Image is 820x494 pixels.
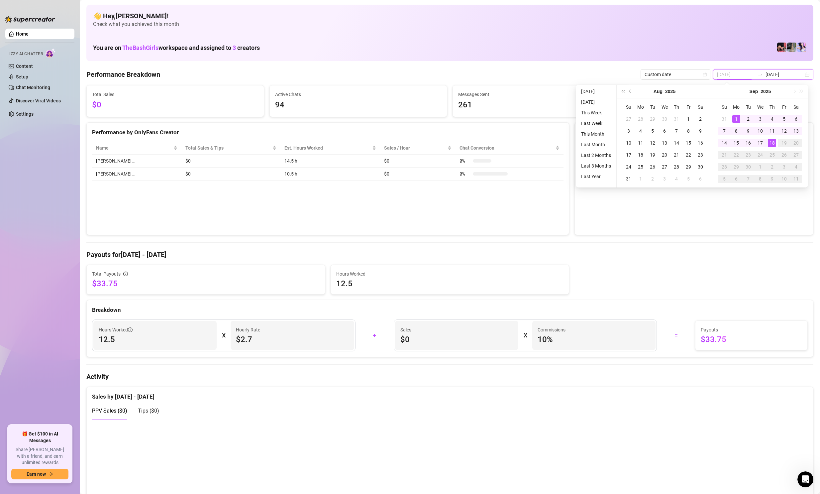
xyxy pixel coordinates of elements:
[625,175,633,183] div: 31
[780,163,788,171] div: 3
[623,113,635,125] td: 2025-07-27
[766,173,778,185] td: 2025-10-09
[380,155,456,168] td: $0
[460,144,554,152] span: Chat Conversion
[637,163,645,171] div: 25
[768,139,776,147] div: 18
[86,70,160,79] h4: Performance Breakdown
[625,115,633,123] div: 27
[758,72,763,77] span: to
[717,71,755,78] input: Start date
[92,99,258,111] span: $0
[720,175,728,183] div: 5
[750,85,758,98] button: Choose a month
[790,125,802,137] td: 2025-09-13
[524,330,527,341] div: X
[742,125,754,137] td: 2025-09-09
[718,149,730,161] td: 2025-09-21
[790,149,802,161] td: 2025-09-27
[16,74,28,79] a: Setup
[718,113,730,125] td: 2025-08-31
[654,85,663,98] button: Choose a month
[92,91,258,98] span: Total Sales
[284,144,371,152] div: Est. Hours Worked
[670,113,682,125] td: 2025-07-31
[778,101,790,113] th: Fr
[236,326,260,333] article: Hourly Rate
[718,161,730,173] td: 2025-09-28
[623,137,635,149] td: 2025-08-10
[730,137,742,149] td: 2025-09-15
[670,173,682,185] td: 2025-09-04
[92,155,181,168] td: [PERSON_NAME]…
[744,163,752,171] div: 30
[665,85,675,98] button: Choose a year
[5,16,55,23] img: logo-BBDzfeDw.svg
[649,139,657,147] div: 12
[701,326,802,333] span: Payouts
[578,109,614,117] li: This Week
[99,334,211,345] span: 12.5
[92,142,181,155] th: Name
[96,144,172,152] span: Name
[623,125,635,137] td: 2025-08-03
[635,149,647,161] td: 2025-08-18
[792,151,800,159] div: 27
[92,128,564,137] div: Performance by OnlyFans Creator
[647,149,659,161] td: 2025-08-19
[758,72,763,77] span: swap-right
[46,48,56,58] img: AI Chatter
[682,125,694,137] td: 2025-08-08
[682,113,694,125] td: 2025-08-01
[92,270,121,278] span: Total Payouts
[730,113,742,125] td: 2025-09-01
[768,163,776,171] div: 2
[670,137,682,149] td: 2025-08-14
[635,113,647,125] td: 2025-07-28
[623,173,635,185] td: 2025-08-31
[336,270,564,278] span: Hours Worked
[16,111,34,117] a: Settings
[635,173,647,185] td: 2025-09-01
[635,137,647,149] td: 2025-08-11
[578,130,614,138] li: This Month
[92,278,320,289] span: $33.75
[730,173,742,185] td: 2025-10-06
[742,149,754,161] td: 2025-09-23
[742,161,754,173] td: 2025-09-30
[647,113,659,125] td: 2025-07-29
[701,334,802,345] span: $33.75
[778,161,790,173] td: 2025-10-03
[222,330,225,341] div: X
[185,144,271,152] span: Total Sales & Tips
[696,175,704,183] div: 6
[93,11,807,21] h4: 👋 Hey, [PERSON_NAME] !
[777,43,786,52] img: Jacky
[138,408,159,414] span: Tips ( $0 )
[672,115,680,123] div: 31
[649,115,657,123] div: 29
[11,446,68,466] span: Share [PERSON_NAME] with a friend, and earn unlimited rewards
[16,98,61,103] a: Discover Viral Videos
[280,168,380,181] td: 10.5 h
[684,163,692,171] div: 29
[661,127,668,135] div: 6
[756,127,764,135] div: 10
[625,127,633,135] div: 3
[696,151,704,159] div: 23
[670,125,682,137] td: 2025-08-07
[128,327,133,332] span: info-circle
[766,149,778,161] td: 2025-09-25
[93,21,807,28] span: Check what you achieved this month
[49,472,53,476] span: arrow-right
[730,149,742,161] td: 2025-09-22
[720,163,728,171] div: 28
[647,161,659,173] td: 2025-08-26
[780,151,788,159] div: 26
[578,141,614,149] li: Last Month
[790,113,802,125] td: 2025-09-06
[790,173,802,185] td: 2025-10-11
[684,115,692,123] div: 1
[625,163,633,171] div: 24
[11,431,68,444] span: 🎁 Get $100 in AI Messages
